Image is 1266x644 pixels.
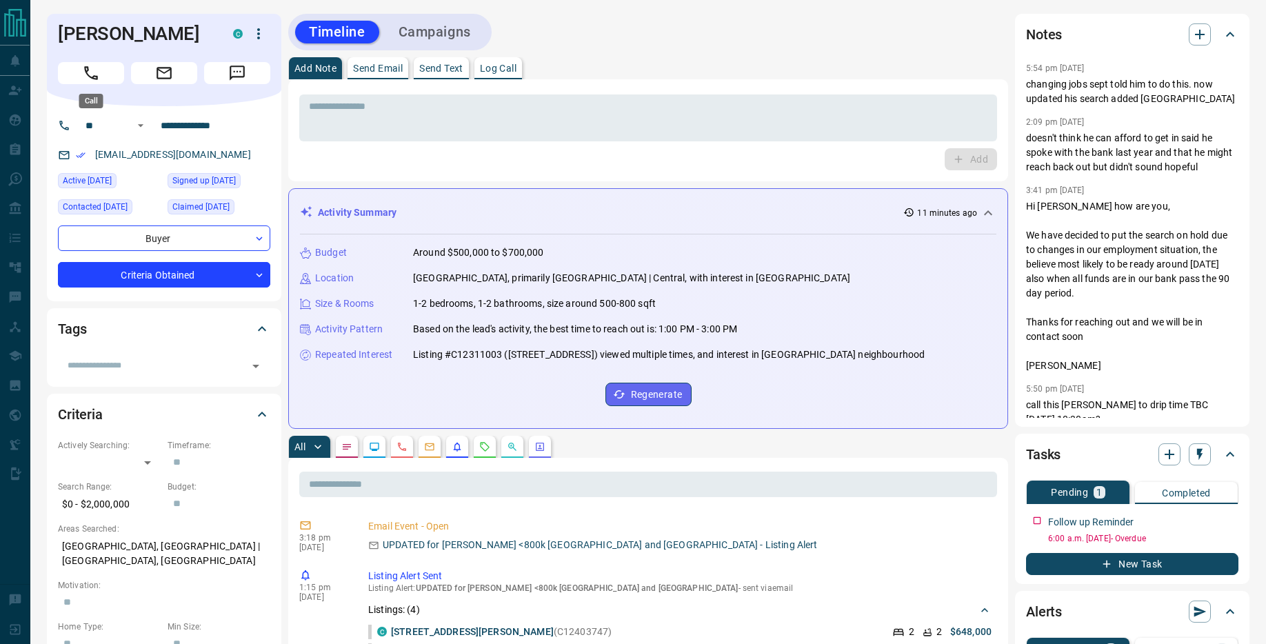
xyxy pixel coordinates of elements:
[534,441,545,452] svg: Agent Actions
[76,150,86,160] svg: Email Verified
[63,174,112,188] span: Active [DATE]
[315,245,347,260] p: Budget
[246,356,265,376] button: Open
[1026,438,1238,471] div: Tasks
[1048,515,1134,530] p: Follow up Reminder
[1048,532,1238,545] p: 6:00 a.m. [DATE] - Overdue
[416,583,738,593] span: UPDATED for [PERSON_NAME] <800k [GEOGRAPHIC_DATA] and [GEOGRAPHIC_DATA]
[413,271,850,285] p: [GEOGRAPHIC_DATA], primarily [GEOGRAPHIC_DATA] | Central, with interest in [GEOGRAPHIC_DATA]
[132,117,149,134] button: Open
[1026,18,1238,51] div: Notes
[58,173,161,192] div: Sun Sep 14 2025
[391,625,612,639] p: (C12403747)
[294,442,305,452] p: All
[295,21,379,43] button: Timeline
[424,441,435,452] svg: Emails
[353,63,403,73] p: Send Email
[58,621,161,633] p: Home Type:
[172,174,236,188] span: Signed up [DATE]
[58,403,103,425] h2: Criteria
[79,94,103,108] div: Call
[383,538,817,552] p: UPDATED for [PERSON_NAME] <800k [GEOGRAPHIC_DATA] and [GEOGRAPHIC_DATA] - Listing Alert
[1096,487,1102,497] p: 1
[1026,595,1238,628] div: Alerts
[452,441,463,452] svg: Listing Alerts
[58,62,124,84] span: Call
[1026,23,1062,46] h2: Notes
[368,583,992,593] p: Listing Alert : - sent via email
[917,207,977,219] p: 11 minutes ago
[300,200,996,225] div: Activity Summary11 minutes ago
[172,200,230,214] span: Claimed [DATE]
[315,322,383,336] p: Activity Pattern
[63,200,128,214] span: Contacted [DATE]
[299,533,348,543] p: 3:18 pm
[1026,77,1238,106] p: changing jobs sept told him to do this. now updated his search added [GEOGRAPHIC_DATA]
[168,173,270,192] div: Wed Jul 14 2021
[1162,488,1211,498] p: Completed
[1026,553,1238,575] button: New Task
[168,621,270,633] p: Min Size:
[936,625,942,639] p: 2
[58,312,270,345] div: Tags
[58,481,161,493] p: Search Range:
[479,441,490,452] svg: Requests
[1026,398,1238,427] p: call this [PERSON_NAME] to drip time TBC [DATE] 10:30am?
[58,439,161,452] p: Actively Searching:
[413,296,656,311] p: 1-2 bedrooms, 1-2 bathrooms, size around 500-800 sqft
[368,597,992,623] div: Listings: (4)
[58,535,270,572] p: [GEOGRAPHIC_DATA], [GEOGRAPHIC_DATA] | [GEOGRAPHIC_DATA], [GEOGRAPHIC_DATA]
[58,23,212,45] h1: [PERSON_NAME]
[368,519,992,534] p: Email Event - Open
[385,21,485,43] button: Campaigns
[299,543,348,552] p: [DATE]
[1026,384,1085,394] p: 5:50 pm [DATE]
[480,63,516,73] p: Log Call
[413,322,737,336] p: Based on the lead's activity, the best time to reach out is: 1:00 PM - 3:00 PM
[58,262,270,288] div: Criteria Obtained
[168,439,270,452] p: Timeframe:
[1051,487,1088,497] p: Pending
[58,579,270,592] p: Motivation:
[58,225,270,251] div: Buyer
[1026,443,1061,465] h2: Tasks
[168,199,270,219] div: Thu Jul 15 2021
[168,481,270,493] p: Budget:
[58,398,270,431] div: Criteria
[605,383,692,406] button: Regenerate
[95,149,251,160] a: [EMAIL_ADDRESS][DOMAIN_NAME]
[318,205,396,220] p: Activity Summary
[1026,601,1062,623] h2: Alerts
[341,441,352,452] svg: Notes
[950,625,992,639] p: $648,000
[315,296,374,311] p: Size & Rooms
[368,569,992,583] p: Listing Alert Sent
[58,493,161,516] p: $0 - $2,000,000
[315,271,354,285] p: Location
[1026,117,1085,127] p: 2:09 pm [DATE]
[419,63,463,73] p: Send Text
[58,318,86,340] h2: Tags
[294,63,336,73] p: Add Note
[131,62,197,84] span: Email
[396,441,408,452] svg: Calls
[909,625,914,639] p: 2
[413,348,925,362] p: Listing #C12311003 ([STREET_ADDRESS]) viewed multiple times, and interest in [GEOGRAPHIC_DATA] ne...
[1026,185,1085,195] p: 3:41 pm [DATE]
[315,348,392,362] p: Repeated Interest
[369,441,380,452] svg: Lead Browsing Activity
[368,603,420,617] p: Listings: ( 4 )
[58,523,270,535] p: Areas Searched:
[507,441,518,452] svg: Opportunities
[204,62,270,84] span: Message
[1026,199,1238,373] p: Hi [PERSON_NAME] how are you, We have decided to put the search on hold due to changes in our emp...
[391,626,554,637] a: [STREET_ADDRESS][PERSON_NAME]
[299,583,348,592] p: 1:15 pm
[58,199,161,219] div: Thu Jul 31 2025
[377,627,387,636] div: condos.ca
[1026,63,1085,73] p: 5:54 pm [DATE]
[233,29,243,39] div: condos.ca
[413,245,544,260] p: Around $500,000 to $700,000
[299,592,348,602] p: [DATE]
[1026,131,1238,174] p: doesn't think he can afford to get in said he spoke with the bank last year and that he might rea...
